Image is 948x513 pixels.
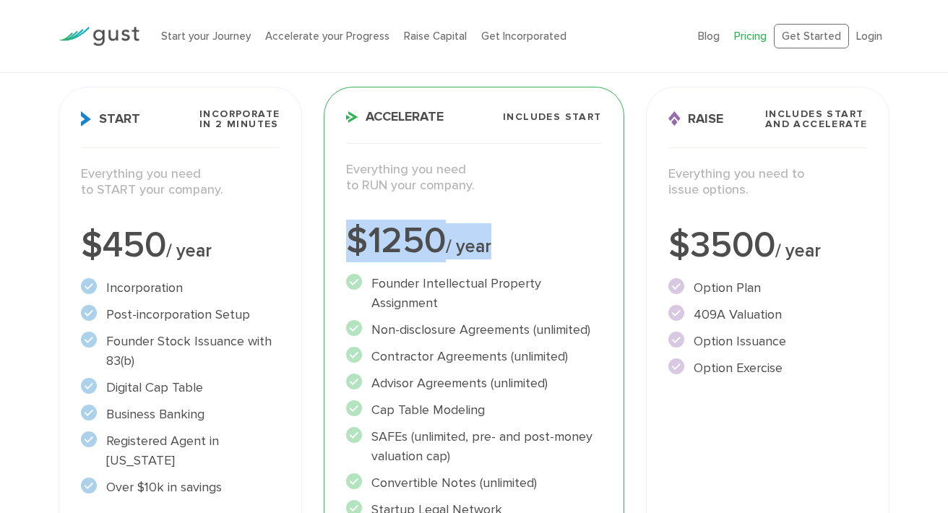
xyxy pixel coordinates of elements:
span: Raise [668,111,723,126]
li: SAFEs (unlimited, pre- and post-money valuation cap) [346,427,601,466]
li: Option Issuance [668,332,868,351]
li: Option Exercise [668,358,868,378]
li: Incorporation [81,278,280,298]
p: Everything you need to issue options. [668,166,868,199]
li: Founder Intellectual Property Assignment [346,274,601,313]
li: Over $10k in savings [81,478,280,497]
a: Pricing [734,30,767,43]
li: Advisor Agreements (unlimited) [346,374,601,393]
li: Business Banking [81,405,280,424]
li: Contractor Agreements (unlimited) [346,347,601,366]
span: Incorporate in 2 Minutes [199,109,280,129]
span: / year [166,240,212,262]
li: Non-disclosure Agreements (unlimited) [346,320,601,340]
li: 409A Valuation [668,305,868,324]
a: Get Incorporated [481,30,566,43]
li: Founder Stock Issuance with 83(b) [81,332,280,371]
img: Accelerate Icon [346,111,358,123]
div: $1250 [346,223,601,259]
li: Option Plan [668,278,868,298]
span: / year [775,240,821,262]
li: Digital Cap Table [81,378,280,397]
a: Raise Capital [404,30,467,43]
a: Blog [698,30,720,43]
img: Start Icon X2 [81,111,92,126]
p: Everything you need to RUN your company. [346,162,601,194]
div: $450 [81,228,280,264]
span: Accelerate [346,111,444,124]
li: Convertible Notes (unlimited) [346,473,601,493]
a: Start your Journey [161,30,251,43]
li: Registered Agent in [US_STATE] [81,431,280,470]
span: Includes START and ACCELERATE [765,109,868,129]
p: Everything you need to START your company. [81,166,280,199]
a: Get Started [774,24,849,49]
span: Start [81,111,140,126]
a: Login [856,30,882,43]
img: Raise Icon [668,111,681,126]
div: $3500 [668,228,868,264]
img: Gust Logo [59,27,139,46]
a: Accelerate your Progress [265,30,389,43]
li: Cap Table Modeling [346,400,601,420]
li: Post-incorporation Setup [81,305,280,324]
span: / year [446,236,491,257]
span: Includes START [503,112,602,122]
